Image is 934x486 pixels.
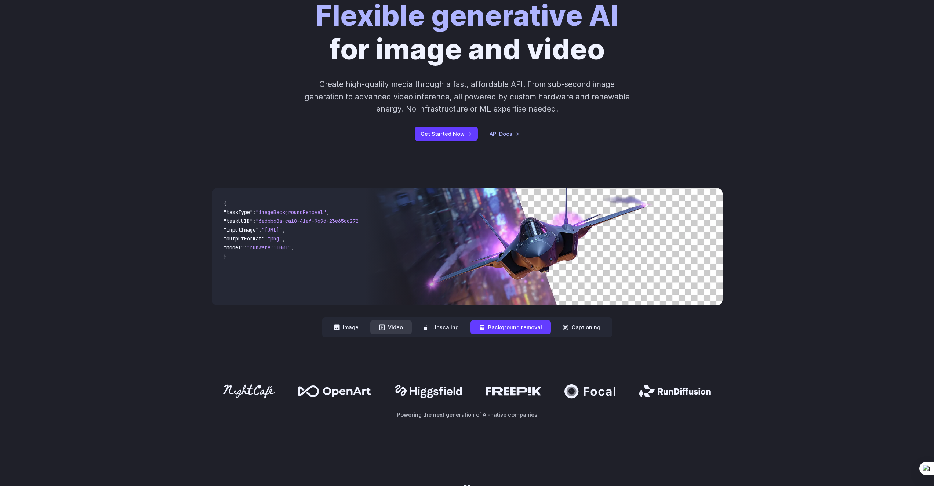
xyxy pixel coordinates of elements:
[415,320,468,334] button: Upscaling
[256,218,367,224] span: "6adbb68a-ca18-41af-969d-23e65cc2729c"
[212,410,723,419] p: Powering the next generation of AI-native companies
[490,130,520,138] a: API Docs
[370,320,412,334] button: Video
[247,244,291,251] span: "runware:110@1"
[470,320,551,334] button: Background removal
[223,253,226,260] span: }
[223,226,259,233] span: "inputImage"
[304,78,630,115] p: Create high-quality media through a fast, affordable API. From sub-second image generation to adv...
[282,226,285,233] span: ,
[256,209,326,215] span: "imageBackgroundRemoval"
[253,209,256,215] span: :
[291,244,294,251] span: ,
[223,235,265,242] span: "outputFormat"
[223,244,244,251] span: "model"
[259,226,262,233] span: :
[554,320,609,334] button: Captioning
[265,235,268,242] span: :
[223,218,253,224] span: "taskUUID"
[325,320,367,334] button: Image
[253,218,256,224] span: :
[268,235,282,242] span: "png"
[326,209,329,215] span: ,
[262,226,282,233] span: "[URL]"
[282,235,285,242] span: ,
[223,209,253,215] span: "taskType"
[244,244,247,251] span: :
[365,188,722,305] img: Futuristic stealth jet streaking through a neon-lit cityscape with glowing purple exhaust
[223,200,226,207] span: {
[415,127,478,141] a: Get Started Now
